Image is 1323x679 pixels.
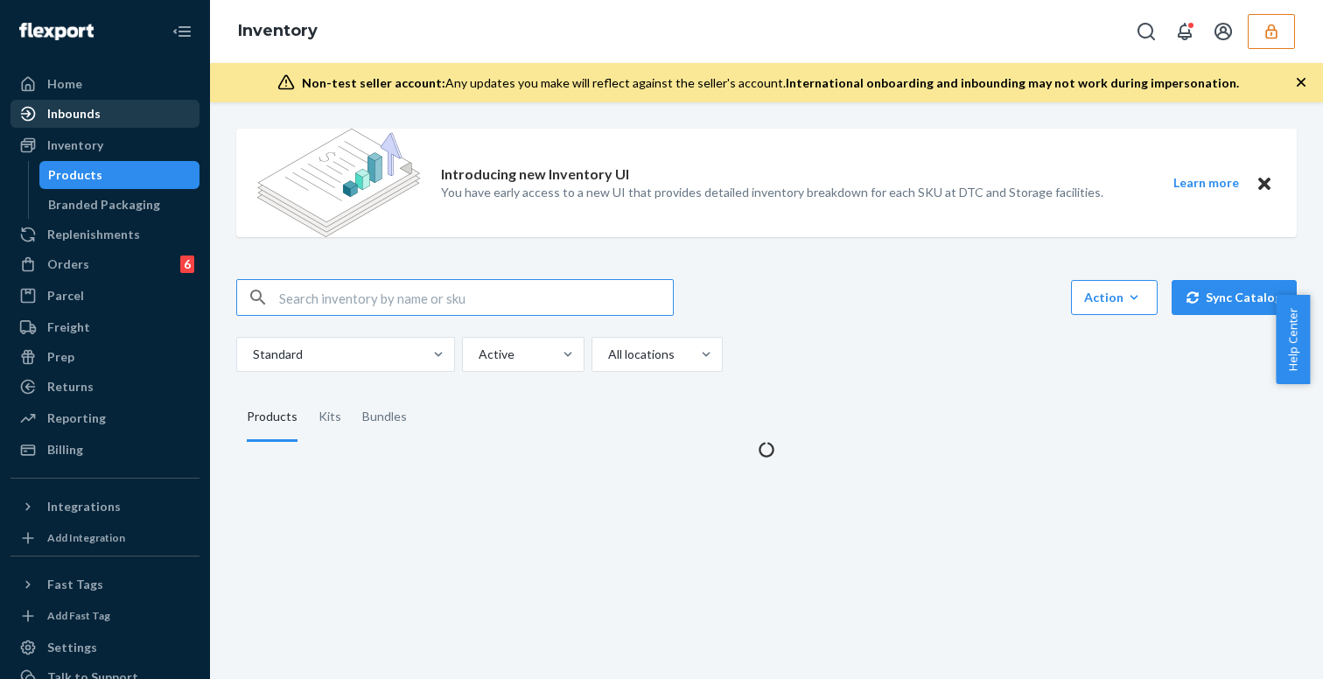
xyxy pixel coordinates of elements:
span: Non-test seller account: [302,75,445,90]
button: Open notifications [1167,14,1202,49]
a: Inventory [10,131,199,159]
a: Billing [10,436,199,464]
input: All locations [606,346,608,363]
a: Products [39,161,200,189]
a: Orders6 [10,250,199,278]
div: Settings [47,639,97,656]
button: Help Center [1276,295,1310,384]
div: Kits [318,393,341,442]
div: Returns [47,378,94,395]
div: Inventory [47,136,103,154]
button: Fast Tags [10,570,199,598]
div: Billing [47,441,83,458]
button: Close [1253,172,1276,194]
div: Products [48,166,102,184]
div: Fast Tags [47,576,103,593]
ol: breadcrumbs [224,6,332,57]
div: Orders [47,255,89,273]
div: Branded Packaging [48,196,160,213]
a: Freight [10,313,199,341]
div: Inbounds [47,105,101,122]
div: Add Fast Tag [47,608,110,623]
a: Inventory [238,21,318,40]
div: Parcel [47,287,84,304]
a: Replenishments [10,220,199,248]
div: 6 [180,255,194,273]
a: Reporting [10,404,199,432]
a: Prep [10,343,199,371]
input: Search inventory by name or sku [279,280,673,315]
a: Returns [10,373,199,401]
a: Add Integration [10,528,199,549]
div: Freight [47,318,90,336]
div: Home [47,75,82,93]
div: Add Integration [47,530,125,545]
a: Parcel [10,282,199,310]
div: Reporting [47,409,106,427]
button: Integrations [10,493,199,521]
a: Inbounds [10,100,199,128]
input: Active [477,346,479,363]
div: Any updates you make will reflect against the seller's account. [302,74,1239,92]
div: Products [247,393,297,442]
button: Close Navigation [164,14,199,49]
div: Bundles [362,393,407,442]
a: Branded Packaging [39,191,200,219]
button: Learn more [1162,172,1249,194]
p: You have early access to a new UI that provides detailed inventory breakdown for each SKU at DTC ... [441,184,1103,201]
button: Open Search Box [1129,14,1164,49]
p: Introducing new Inventory UI [441,164,629,185]
img: Flexport logo [19,23,94,40]
a: Home [10,70,199,98]
button: Sync Catalog [1172,280,1297,315]
div: Integrations [47,498,121,515]
button: Open account menu [1206,14,1241,49]
button: Action [1071,280,1158,315]
div: Prep [47,348,74,366]
div: Action [1084,289,1144,306]
span: International onboarding and inbounding may not work during impersonation. [786,75,1239,90]
a: Add Fast Tag [10,605,199,626]
div: Replenishments [47,226,140,243]
input: Standard [251,346,253,363]
a: Settings [10,633,199,661]
img: new-reports-banner-icon.82668bd98b6a51aee86340f2a7b77ae3.png [257,129,420,237]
